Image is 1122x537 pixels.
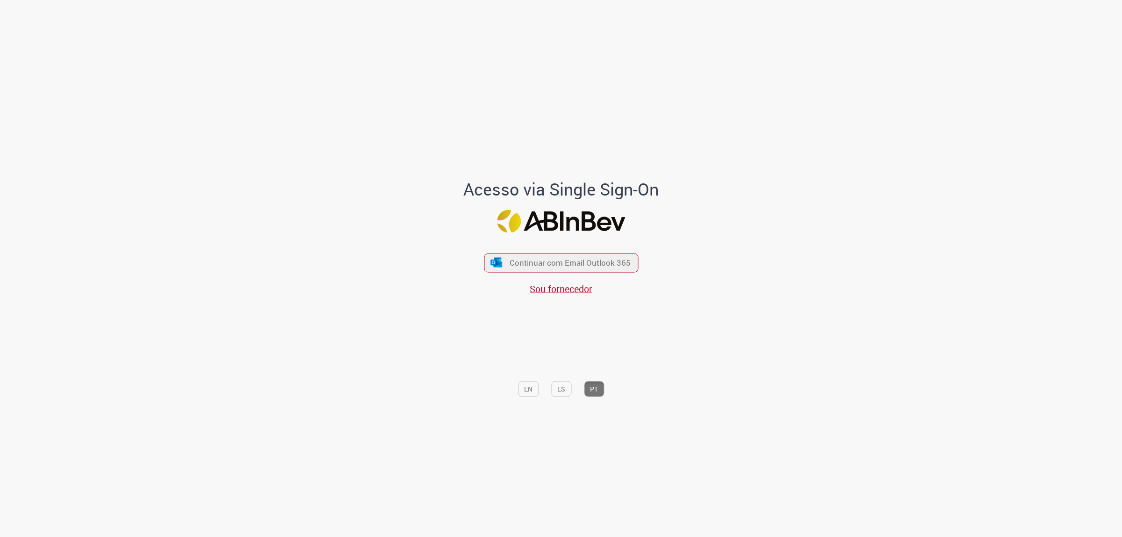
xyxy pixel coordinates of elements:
[584,381,604,397] button: PT
[432,180,691,199] h1: Acesso via Single Sign-On
[484,253,638,272] button: ícone Azure/Microsoft 360 Continuar com Email Outlook 365
[497,210,625,232] img: Logo ABInBev
[530,282,592,295] a: Sou fornecedor
[490,258,503,268] img: ícone Azure/Microsoft 360
[518,381,539,397] button: EN
[510,257,631,268] span: Continuar com Email Outlook 365
[551,381,571,397] button: ES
